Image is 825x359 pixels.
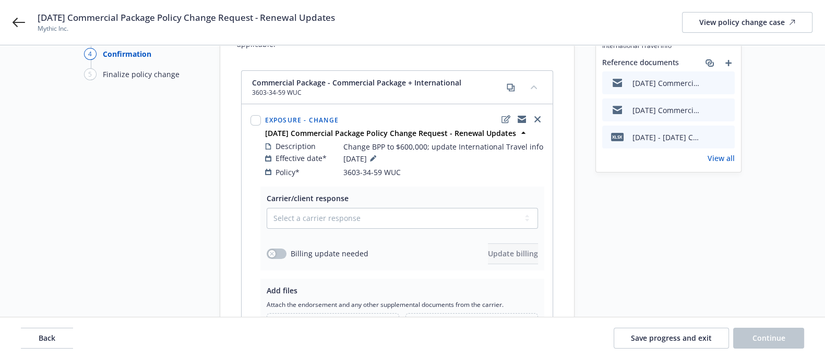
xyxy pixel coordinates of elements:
[84,48,97,60] div: 4
[704,78,713,89] button: download file
[682,12,812,33] a: View policy change case
[265,116,339,125] span: Exposure - Change
[242,71,553,104] div: Commercial Package - Commercial Package + International3603-34-59 WUCcopycollapse content
[708,153,735,164] a: View all
[516,113,528,126] a: copyLogging
[343,167,401,178] span: 3603-34-59 WUC
[632,105,700,116] div: [DATE] Commercial Package Policy Change Request - Renewal Updates - to Chubb UW.msg
[267,193,349,203] span: Carrier/client response
[252,77,461,88] span: Commercial Package - Commercial Package + International
[38,24,335,33] span: Mythic Inc.
[343,141,543,152] span: Change BPP to $600,000; update International Travel info
[632,78,700,89] div: [DATE] Commercial Package Policy Change Request - Renewal Updates - confirmation of receipt from ...
[39,333,55,343] span: Back
[703,57,716,69] a: associate
[21,328,73,349] button: Back
[267,313,399,343] div: Upload new files
[611,133,624,141] span: xlsx
[276,141,316,152] span: Description
[267,300,538,309] span: Attach the endorsement and any other supplemental documents from the carrier.
[103,48,151,59] div: Confirmation
[103,69,180,80] div: Finalize policy change
[405,313,538,343] div: Select existing files
[602,57,679,69] span: Reference documents
[721,105,731,116] button: preview file
[531,113,544,126] a: close
[614,328,729,349] button: Save progress and exit
[721,78,731,89] button: preview file
[276,167,300,178] span: Policy*
[488,243,538,264] button: Update billing
[267,286,297,295] span: Add files
[488,249,538,258] span: Update billing
[752,333,785,343] span: Continue
[525,79,542,95] button: collapse content
[704,132,713,143] button: download file
[252,88,461,97] span: 3603-34-59 WUC
[500,113,512,126] a: edit
[733,328,804,349] button: Continue
[721,132,731,143] button: preview file
[704,105,713,116] button: download file
[291,248,368,259] span: Billing update needed
[699,13,795,32] div: View policy change case
[631,333,712,343] span: Save progress and exit
[38,11,335,24] span: [DATE] Commercial Package Policy Change Request - Renewal Updates
[505,81,517,94] a: copy
[343,152,379,165] span: [DATE]
[722,57,735,69] a: add
[84,68,97,80] div: 5
[632,132,700,143] div: [DATE] - [DATE] Completed Exposure Workbook.xlsx
[265,128,516,138] strong: [DATE] Commercial Package Policy Change Request - Renewal Updates
[276,153,327,164] span: Effective date*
